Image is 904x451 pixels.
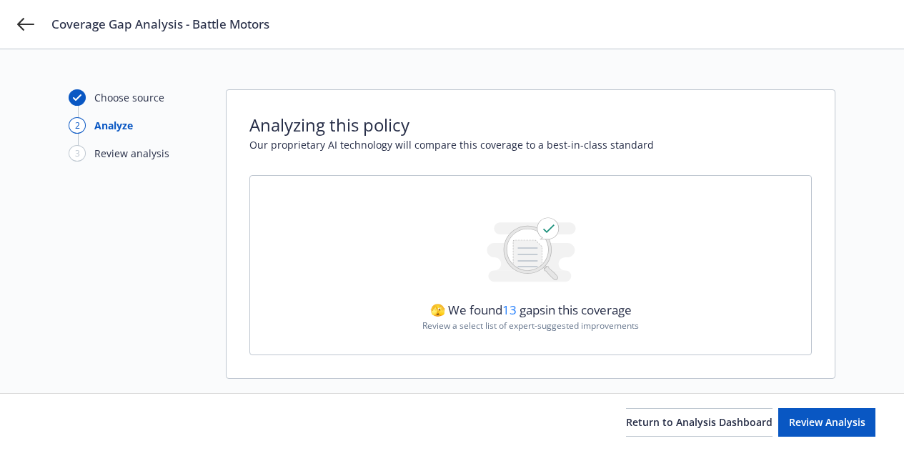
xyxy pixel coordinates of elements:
button: Review Analysis [778,408,875,437]
div: 2 [69,117,86,134]
span: Our proprietary AI technology will compare this coverage to a best-in-class standard [249,137,812,152]
div: 3 [69,145,86,162]
span: Return to Analysis Dashboard [626,415,773,429]
span: Review Analysis [789,415,865,429]
div: Choose source [94,90,164,105]
button: Return to Analysis Dashboard [626,408,773,437]
div: Analyze [94,118,133,133]
span: Analyzing this policy [249,113,812,137]
span: Review a select list of expert-suggested improvements [422,319,639,332]
span: 🫣 We found gaps in this coverage [430,302,632,318]
span: Coverage Gap Analysis - Battle Motors [51,16,269,33]
span: 13 [502,302,517,318]
div: Review analysis [94,146,169,161]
